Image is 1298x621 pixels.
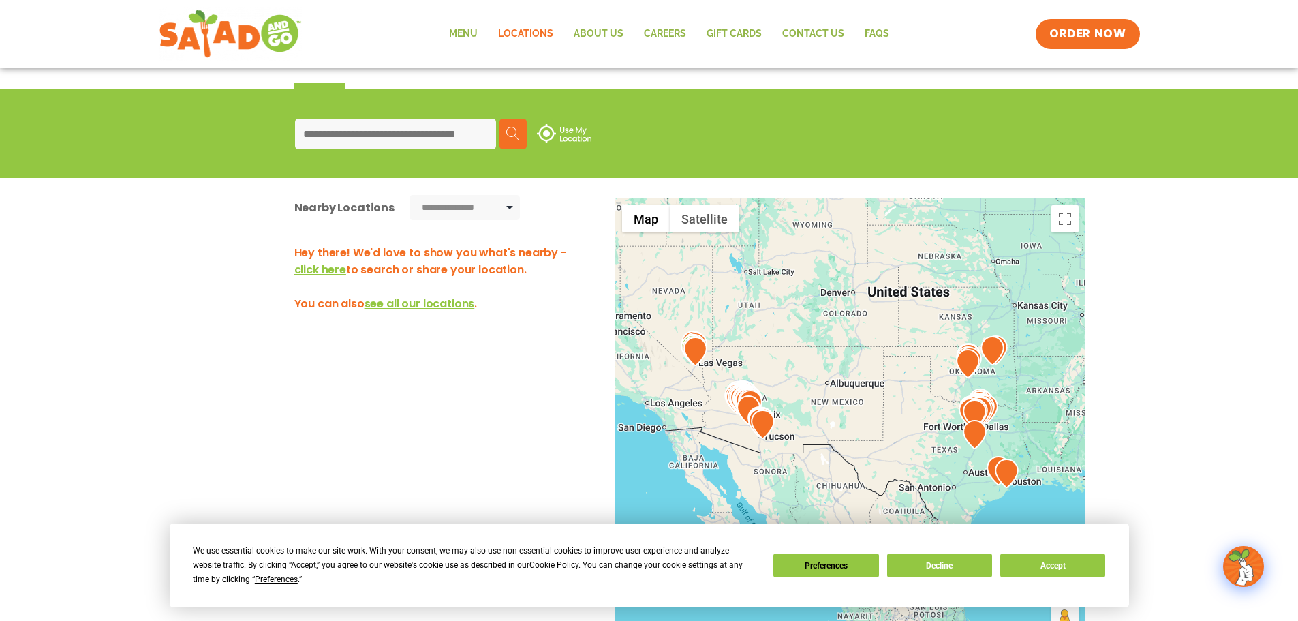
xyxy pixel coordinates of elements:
button: Toggle fullscreen view [1051,205,1079,232]
img: new-SAG-logo-768×292 [159,7,303,61]
img: use-location.svg [537,124,591,143]
span: Cookie Policy [529,560,578,570]
span: Preferences [255,575,298,584]
a: Careers [634,18,696,50]
button: Decline [887,554,992,577]
nav: Menu [439,18,899,50]
a: GIFT CARDS [696,18,772,50]
button: Show satellite imagery [670,205,739,232]
a: Menu [439,18,488,50]
h3: Hey there! We'd love to show you what's nearby - to search or share your location. You can also . [294,244,587,312]
div: We use essential cookies to make our site work. With your consent, we may also use non-essential ... [193,544,757,587]
button: Preferences [773,554,878,577]
img: search.svg [506,127,520,140]
button: Accept [1000,554,1105,577]
div: Nearby Locations [294,199,395,216]
a: About Us [563,18,634,50]
a: Locations [488,18,563,50]
div: Cookie Consent Prompt [170,524,1129,607]
span: click here [294,262,346,277]
a: Contact Us [772,18,854,50]
span: see all our locations [365,296,475,312]
a: ORDER NOW [1036,19,1139,49]
a: FAQs [854,18,899,50]
button: Show street map [622,205,670,232]
img: wpChatIcon [1224,547,1263,586]
span: ORDER NOW [1049,26,1126,42]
